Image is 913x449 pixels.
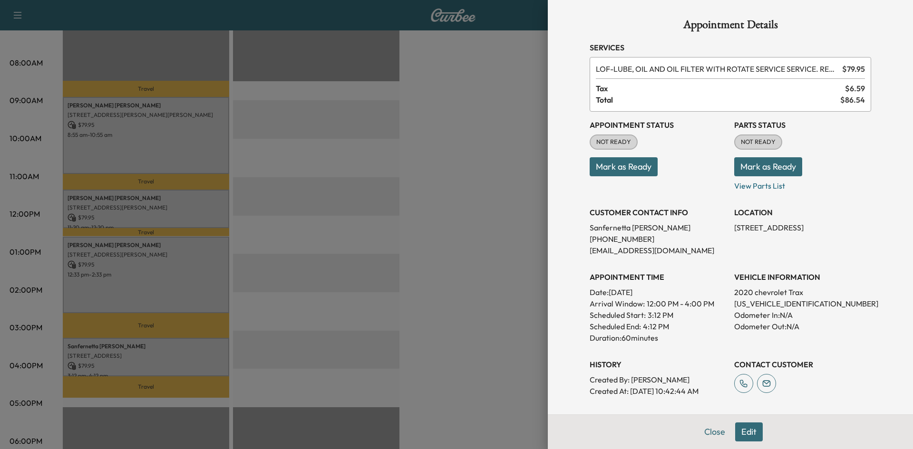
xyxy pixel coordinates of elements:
[648,309,673,321] p: 3:12 PM
[734,176,871,191] p: View Parts List
[734,287,871,298] p: 2020 chevrolet Trax
[842,63,865,75] span: $ 79.95
[647,298,714,309] span: 12:00 PM - 4:00 PM
[590,412,871,423] h3: NOTES
[590,245,727,256] p: [EMAIL_ADDRESS][DOMAIN_NAME]
[590,321,641,332] p: Scheduled End:
[845,83,865,94] span: $ 6.59
[643,321,669,332] p: 4:12 PM
[596,63,838,75] span: LUBE, OIL AND OIL FILTER WITH ROTATE SERVICE SERVICE. RESET OIL LIFE MONITOR. HAZARDOUS WASTE FEE...
[596,83,845,94] span: Tax
[734,222,871,233] p: [STREET_ADDRESS]
[734,309,871,321] p: Odometer In: N/A
[590,309,646,321] p: Scheduled Start:
[840,94,865,105] span: $ 86.54
[590,157,658,176] button: Mark as Ready
[734,157,802,176] button: Mark as Ready
[734,271,871,283] h3: VEHICLE INFORMATION
[590,287,727,298] p: Date: [DATE]
[734,298,871,309] p: [US_VEHICLE_IDENTIFICATION_NUMBER]
[590,19,871,34] h1: Appointment Details
[698,422,731,441] button: Close
[590,271,727,283] h3: APPOINTMENT TIME
[596,94,840,105] span: Total
[590,359,727,370] h3: History
[735,422,763,441] button: Edit
[590,42,871,53] h3: Services
[590,298,727,309] p: Arrival Window:
[590,119,727,131] h3: Appointment Status
[590,385,727,397] p: Created At : [DATE] 10:42:44 AM
[590,222,727,233] p: Sanfernetta [PERSON_NAME]
[591,137,637,147] span: NOT READY
[590,207,727,218] h3: CUSTOMER CONTACT INFO
[735,137,781,147] span: NOT READY
[590,374,727,385] p: Created By : [PERSON_NAME]
[590,233,727,245] p: [PHONE_NUMBER]
[590,332,727,344] p: Duration: 60 minutes
[734,119,871,131] h3: Parts Status
[734,207,871,218] h3: LOCATION
[734,321,871,332] p: Odometer Out: N/A
[734,359,871,370] h3: CONTACT CUSTOMER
